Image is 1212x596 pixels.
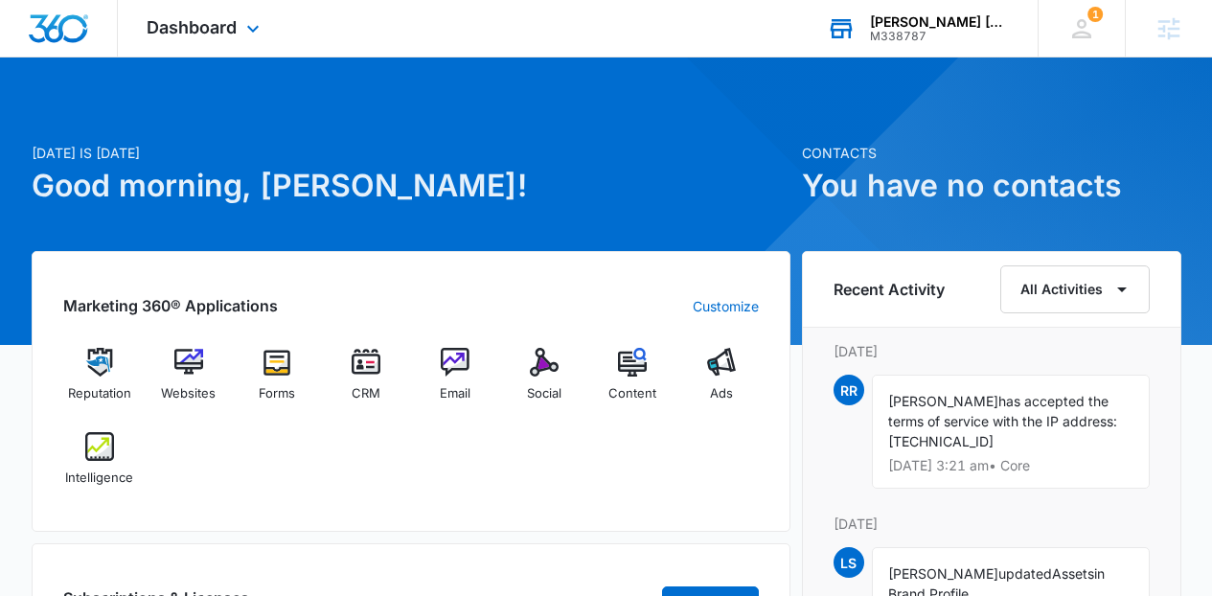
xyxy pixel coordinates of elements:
span: has accepted the terms of service with the IP address: [888,393,1117,429]
h6: Recent Activity [834,278,945,301]
span: LS [834,547,864,578]
a: Forms [240,348,314,417]
button: All Activities [1000,265,1150,313]
span: [PERSON_NAME] [888,565,998,582]
div: notifications count [1087,7,1103,22]
a: Intelligence [63,432,137,501]
span: Intelligence [65,469,133,488]
span: Websites [161,384,216,403]
a: CRM [330,348,403,417]
span: Forms [259,384,295,403]
a: Email [419,348,492,417]
a: Social [507,348,581,417]
p: [DATE] 3:21 am • Core [888,459,1133,472]
span: Social [527,384,561,403]
span: Assets [1052,565,1094,582]
span: 1 [1087,7,1103,22]
span: Content [608,384,656,403]
span: Email [440,384,470,403]
h1: Good morning, [PERSON_NAME]! [32,163,790,209]
a: Websites [151,348,225,417]
p: [DATE] is [DATE] [32,143,790,163]
span: [PERSON_NAME] [888,393,998,409]
span: updated [998,565,1052,582]
span: Ads [710,384,733,403]
span: Dashboard [147,17,237,37]
span: [TECHNICAL_ID] [888,433,994,449]
a: Customize [693,296,759,316]
div: account name [870,14,1010,30]
span: CRM [352,384,380,403]
p: [DATE] [834,514,1150,534]
a: Reputation [63,348,137,417]
p: Contacts [802,143,1181,163]
h2: Marketing 360® Applications [63,294,278,317]
h1: You have no contacts [802,163,1181,209]
span: RR [834,375,864,405]
p: [DATE] [834,341,1150,361]
div: account id [870,30,1010,43]
span: Reputation [68,384,131,403]
a: Content [596,348,670,417]
a: Ads [685,348,759,417]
